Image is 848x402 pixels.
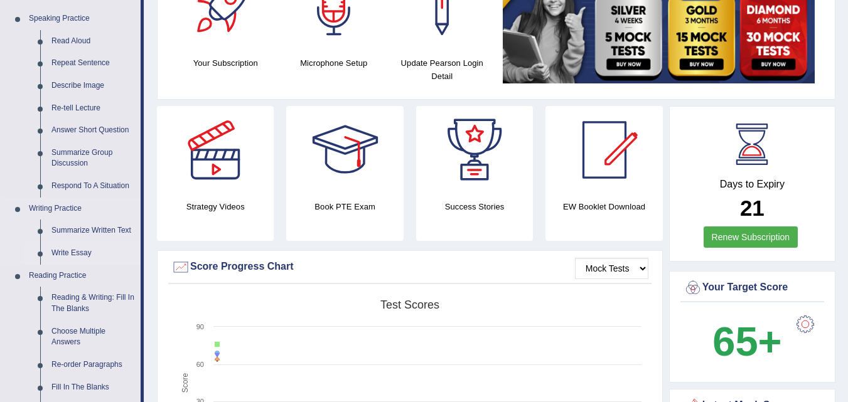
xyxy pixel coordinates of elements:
div: Score Progress Chart [171,258,648,277]
h4: Success Stories [416,200,533,213]
h4: Update Pearson Login Detail [394,56,490,83]
div: Your Target Score [684,278,821,297]
a: Summarize Written Text [46,220,141,242]
a: Write Essay [46,242,141,265]
a: Read Aloud [46,30,141,53]
a: Writing Practice [23,198,141,220]
h4: Your Subscription [178,56,274,70]
h4: Strategy Videos [157,200,274,213]
a: Choose Multiple Answers [46,320,141,354]
a: Renew Subscription [704,226,798,248]
tspan: Test scores [380,299,439,311]
a: Reading & Writing: Fill In The Blanks [46,287,141,320]
text: 60 [196,361,204,368]
text: 90 [196,323,204,331]
a: Summarize Group Discussion [46,142,141,175]
a: Answer Short Question [46,119,141,142]
a: Reading Practice [23,265,141,287]
a: Re-tell Lecture [46,97,141,120]
a: Re-order Paragraphs [46,354,141,376]
a: Repeat Sentence [46,52,141,75]
a: Describe Image [46,75,141,97]
h4: Days to Expiry [684,179,821,190]
b: 21 [740,196,765,220]
a: Speaking Practice [23,8,141,30]
a: Fill In The Blanks [46,376,141,399]
h4: EW Booklet Download [545,200,662,213]
tspan: Score [181,373,190,393]
b: 65+ [712,319,781,364]
h4: Microphone Setup [286,56,382,70]
h4: Book PTE Exam [286,200,403,213]
a: Respond To A Situation [46,175,141,198]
